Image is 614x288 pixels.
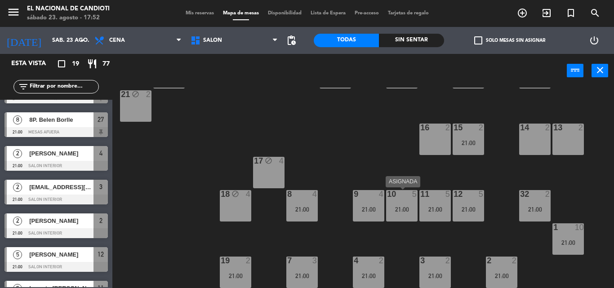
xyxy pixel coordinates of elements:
[99,182,102,192] span: 3
[453,140,484,146] div: 21:00
[246,190,251,198] div: 4
[231,190,239,198] i: block
[474,36,482,44] span: check_box_outline_blank
[286,273,318,279] div: 21:00
[420,257,421,265] div: 3
[263,11,306,16] span: Disponibilidad
[13,217,22,226] span: 2
[517,8,528,18] i: add_circle_outline
[553,223,554,231] div: 1
[353,206,384,213] div: 21:00
[445,257,451,265] div: 2
[383,11,433,16] span: Tarjetas de regalo
[379,34,444,47] div: Sin sentar
[77,35,88,46] i: arrow_drop_down
[146,90,151,98] div: 2
[286,35,297,46] span: pending_actions
[553,124,554,132] div: 13
[102,59,110,69] span: 77
[589,35,600,46] i: power_settings_new
[218,11,263,16] span: Mapa de mesas
[419,273,451,279] div: 21:00
[590,8,601,18] i: search
[29,216,93,226] span: [PERSON_NAME]
[575,223,584,231] div: 10
[13,149,22,158] span: 2
[29,115,93,124] span: 8P. Belen Borlle
[545,190,551,198] div: 2
[479,190,484,198] div: 5
[29,250,93,259] span: [PERSON_NAME]
[27,13,110,22] div: sábado 23. agosto - 17:52
[350,11,383,16] span: Pre-acceso
[87,58,98,69] i: restaurant
[246,257,251,265] div: 2
[18,81,29,92] i: filter_list
[7,5,20,22] button: menu
[98,114,104,125] span: 27
[314,34,379,47] div: Todas
[420,190,421,198] div: 11
[203,37,222,44] span: SALON
[99,215,102,226] span: 2
[512,257,517,265] div: 2
[552,239,584,246] div: 21:00
[445,124,451,132] div: 2
[287,257,288,265] div: 7
[132,90,139,98] i: block
[27,4,110,13] div: El Nacional de Candioti
[595,65,605,75] i: close
[486,273,517,279] div: 21:00
[565,8,576,18] i: turned_in_not
[412,190,418,198] div: 5
[353,273,384,279] div: 21:00
[306,11,350,16] span: Lista de Espera
[13,183,22,192] span: 2
[13,250,22,259] span: 5
[479,124,484,132] div: 2
[265,157,272,164] i: block
[109,37,125,44] span: Cena
[420,124,421,132] div: 16
[286,206,318,213] div: 21:00
[419,206,451,213] div: 21:00
[519,206,551,213] div: 21:00
[220,273,251,279] div: 21:00
[98,249,104,260] span: 12
[386,176,420,187] div: ASIGNADA
[7,5,20,19] i: menu
[379,190,384,198] div: 4
[454,190,454,198] div: 12
[29,149,93,158] span: [PERSON_NAME]
[454,124,454,132] div: 15
[279,157,285,165] div: 4
[445,190,451,198] div: 5
[56,58,67,69] i: crop_square
[181,11,218,16] span: Mis reservas
[29,82,98,92] input: Filtrar por nombre...
[578,124,584,132] div: 2
[379,257,384,265] div: 2
[592,64,608,77] button: close
[386,206,418,213] div: 21:00
[287,190,288,198] div: 8
[29,182,93,192] span: [EMAIL_ADDRESS][DOMAIN_NAME]
[99,148,102,159] span: 4
[72,59,79,69] span: 19
[453,206,484,213] div: 21:00
[474,36,545,44] label: Solo mesas sin asignar
[13,115,22,124] span: 8
[545,124,551,132] div: 2
[570,65,581,75] i: power_input
[567,64,583,77] button: power_input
